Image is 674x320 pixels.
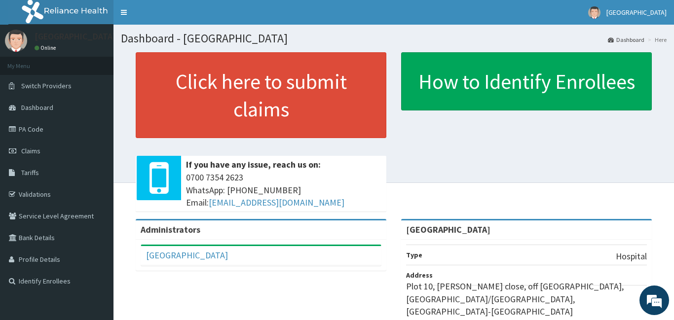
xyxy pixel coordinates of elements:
[21,81,72,90] span: Switch Providers
[209,197,344,208] a: [EMAIL_ADDRESS][DOMAIN_NAME]
[588,6,600,19] img: User Image
[406,224,490,235] strong: [GEOGRAPHIC_DATA]
[146,249,228,261] a: [GEOGRAPHIC_DATA]
[186,159,321,170] b: If you have any issue, reach us on:
[35,44,58,51] a: Online
[406,280,647,318] p: Plot 10, [PERSON_NAME] close, off [GEOGRAPHIC_DATA], [GEOGRAPHIC_DATA]/[GEOGRAPHIC_DATA], [GEOGRA...
[606,8,667,17] span: [GEOGRAPHIC_DATA]
[401,52,652,110] a: How to Identify Enrollees
[35,32,116,41] p: [GEOGRAPHIC_DATA]
[136,52,386,138] a: Click here to submit claims
[406,250,422,259] b: Type
[608,36,644,44] a: Dashboard
[21,103,53,112] span: Dashboard
[5,30,27,52] img: User Image
[21,168,39,177] span: Tariffs
[645,36,667,44] li: Here
[21,146,40,155] span: Claims
[186,171,381,209] span: 0700 7354 2623 WhatsApp: [PHONE_NUMBER] Email:
[616,250,647,263] p: Hospital
[121,32,667,45] h1: Dashboard - [GEOGRAPHIC_DATA]
[141,224,200,235] b: Administrators
[406,271,433,280] b: Address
